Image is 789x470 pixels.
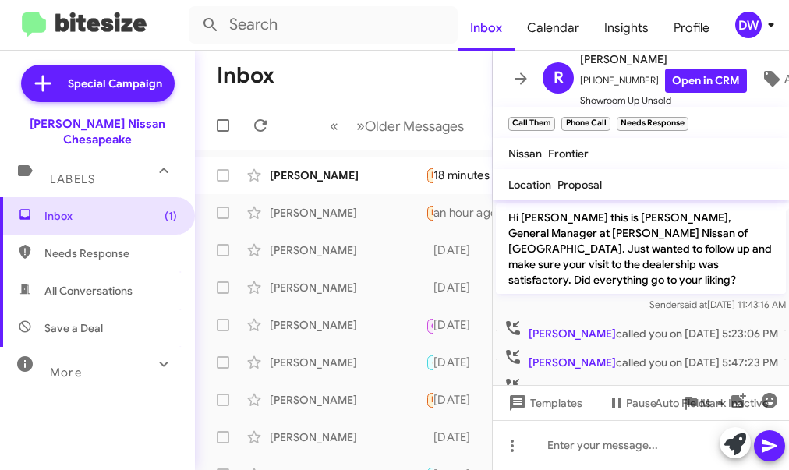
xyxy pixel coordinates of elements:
div: [PERSON_NAME] [270,205,426,221]
a: Calendar [515,5,592,51]
span: [PERSON_NAME] [580,50,747,69]
div: [PERSON_NAME] [270,168,426,183]
div: [PERSON_NAME] [270,392,426,408]
div: 18 minutes ago [433,168,525,183]
span: called you on [DATE] 5:47:23 PM [497,348,784,370]
button: Pause [595,389,669,417]
span: Showroom Up Unsold [580,93,747,108]
small: Phone Call [561,117,610,131]
span: called you on [DATE] 5:23:06 PM [497,319,784,341]
p: Hi [PERSON_NAME] this is [PERSON_NAME], General Manager at [PERSON_NAME] Nissan of [GEOGRAPHIC_DA... [496,203,786,294]
span: R [554,65,564,90]
div: Great! Let's schedule a convenient time for you to bring your Cobalt in for an evaluation. When a... [426,429,433,445]
span: said at [680,299,707,310]
span: Inbox [44,208,177,224]
span: Auto Fields [655,389,730,417]
span: « [330,116,338,136]
div: Yes, Thanks [426,390,433,408]
div: [PERSON_NAME] [270,429,426,445]
small: Call Them [508,117,555,131]
span: Proposal [557,178,602,192]
span: called you on [DATE] 5:50:45 PM [497,376,785,399]
div: [PERSON_NAME] [270,242,426,258]
div: I'm here but my husband is on the way, he's not too far out [426,353,433,371]
span: 🔥 Hot [431,357,458,367]
a: Profile [661,5,722,51]
span: [PHONE_NUMBER] [580,69,747,93]
div: [PERSON_NAME] [270,280,426,295]
span: Templates [505,389,582,417]
span: Location [508,178,551,192]
button: DW [722,12,772,38]
div: [DATE] [433,317,483,333]
a: Insights [592,5,661,51]
button: Templates [493,389,595,417]
span: » [356,116,365,136]
h1: Inbox [217,63,274,88]
span: [PERSON_NAME] [529,384,616,398]
span: All Conversations [44,283,133,299]
a: Open in CRM [665,69,747,93]
div: [DATE] [433,242,483,258]
div: [PERSON_NAME] [270,355,426,370]
span: [PERSON_NAME] [529,355,616,369]
button: Previous [320,110,348,142]
div: That's great to hear! Let's discuss the details when you visit the dealership. I can assist you t... [426,280,433,295]
span: Nissan [508,147,542,161]
span: Needs Response [431,170,497,180]
div: [DATE] [433,392,483,408]
button: Auto Fields [642,389,742,417]
div: [DATE] [433,355,483,370]
span: [PERSON_NAME] [529,327,616,341]
div: I'm just trying to figure out if I could actually get a 25 with a manual transmission. I tried to... [426,166,433,184]
span: Frontier [548,147,589,161]
nav: Page navigation example [321,110,473,142]
input: Search [189,6,458,44]
a: Inbox [458,5,515,51]
span: Special Campaign [68,76,162,91]
div: DW [735,12,762,38]
button: Next [347,110,473,142]
span: Sender [DATE] 11:43:16 AM [649,299,786,310]
span: Call Them [431,321,472,331]
div: i have a 590 credit score , will i be able to get approved? [426,203,433,221]
span: Needs Response [44,246,177,261]
span: Older Messages [365,118,464,135]
a: Special Campaign [21,65,175,102]
div: an hour ago [433,205,510,221]
span: Save a Deal [44,320,103,336]
div: [PERSON_NAME] [270,317,426,333]
span: (1) [165,208,177,224]
div: I can assist with buying your Altima. Let's set up an appointment to discuss the details and eval... [426,242,433,258]
span: More [50,366,82,380]
small: Needs Response [617,117,688,131]
span: Labels [50,172,95,186]
div: [DATE] [433,280,483,295]
div: [DATE] [433,429,483,445]
div: Inbound Call [426,315,433,334]
span: Needs Response [431,394,497,405]
span: Needs Response [431,207,497,217]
